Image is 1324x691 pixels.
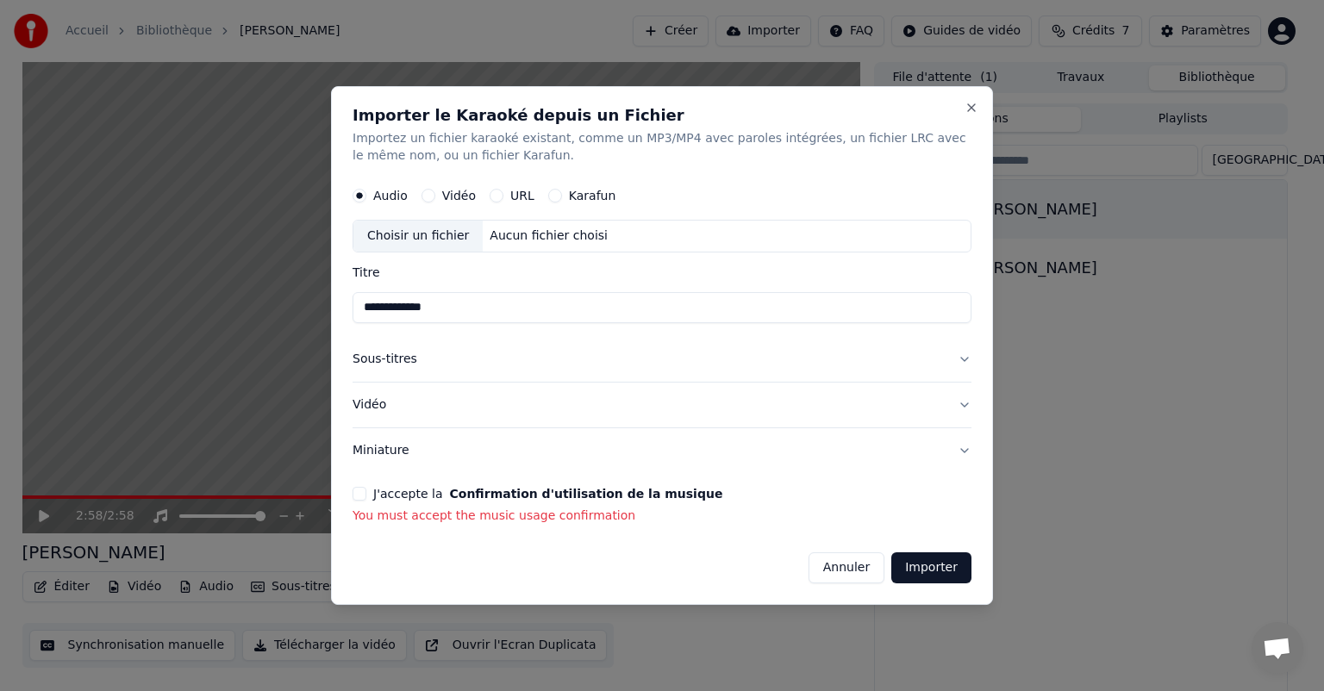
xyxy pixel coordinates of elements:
button: J'accepte la [449,488,722,500]
label: Karafun [569,190,616,202]
button: Sous-titres [353,337,971,382]
h2: Importer le Karaoké depuis un Fichier [353,108,971,123]
button: Importer [891,552,971,583]
button: Annuler [809,552,884,583]
div: Choisir un fichier [353,221,483,252]
label: J'accepte la [373,488,722,500]
div: Aucun fichier choisi [483,227,615,245]
p: Importez un fichier karaoké existant, comme un MP3/MP4 avec paroles intégrées, un fichier LRC ave... [353,130,971,165]
p: You must accept the music usage confirmation [353,507,971,525]
button: Miniature [353,428,971,473]
button: Vidéo [353,383,971,427]
label: Audio [373,190,408,202]
label: Vidéo [442,190,476,202]
label: Titre [353,266,971,278]
label: URL [510,190,534,202]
